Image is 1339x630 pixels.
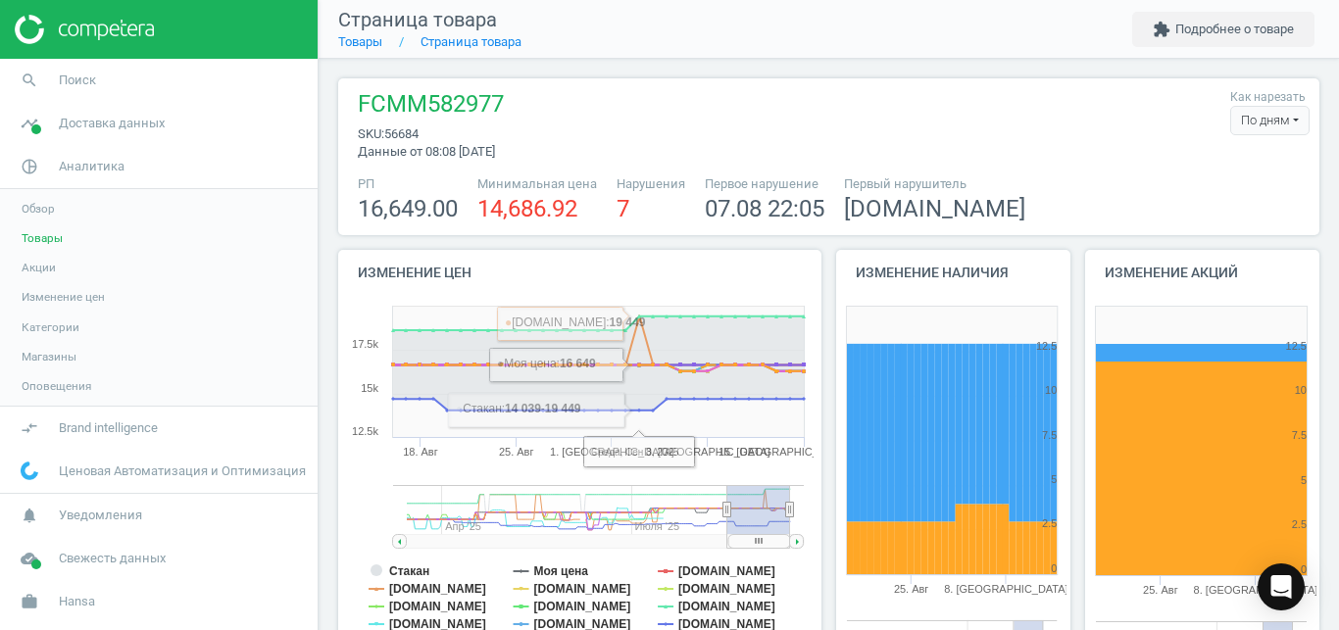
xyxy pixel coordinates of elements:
[21,461,38,480] img: wGWNvw8QSZomAAAAABJRU5ErkJggg==
[705,175,824,193] span: Первое нарушение
[1291,429,1306,441] text: 7.5
[678,582,775,596] tspan: [DOMAIN_NAME]
[1042,429,1057,441] text: 7.5
[358,144,495,159] span: Данные от 08:08 [DATE]
[1295,384,1307,396] text: 10
[1258,563,1305,610] div: Open Intercom Messenger
[22,319,79,335] span: Категории
[1230,89,1306,106] label: Как нарезать
[550,446,674,458] tspan: 1. [GEOGRAPHIC_DATA]
[403,446,438,458] tspan: 18. Авг
[11,410,48,447] i: compare_arrows
[678,564,775,578] tspan: [DOMAIN_NAME]
[59,419,158,437] span: Brand intelligence
[358,175,458,193] span: РП
[1301,474,1307,486] text: 5
[534,600,631,613] tspan: [DOMAIN_NAME]
[421,34,521,49] a: Страница товара
[22,260,56,275] span: Акции
[352,425,378,437] text: 12.5k
[534,564,589,578] tspan: Моя цена
[894,584,929,596] tspan: 25. Авг
[11,497,48,534] i: notifications
[11,583,48,620] i: work
[1153,21,1170,38] i: extension
[1085,250,1319,296] h4: Изменение акций
[617,175,685,193] span: Нарушения
[11,540,48,577] i: cloud_done
[22,289,105,305] span: Изменение цен
[59,158,124,175] span: Аналитика
[1042,518,1057,530] text: 2.5
[1045,384,1057,396] text: 10
[22,378,91,394] span: Оповещения
[352,338,378,350] text: 17.5k
[11,62,48,99] i: search
[358,88,504,125] span: FCMM582977
[59,115,165,132] span: Доставка данных
[59,507,142,524] span: Уведомления
[22,349,76,364] span: Магазины
[389,582,486,596] tspan: [DOMAIN_NAME]
[358,195,458,222] span: 16,649.00
[358,126,384,141] span: sku :
[944,584,1068,596] tspan: 8. [GEOGRAPHIC_DATA]
[1230,106,1310,135] div: По дням
[1193,584,1317,596] tspan: 8. [GEOGRAPHIC_DATA]
[844,195,1025,222] span: [DOMAIN_NAME]
[22,230,63,246] span: Товары
[1051,563,1057,575] text: 0
[338,8,497,31] span: Страница товара
[705,195,824,222] span: 07.08 22:05
[59,462,306,480] span: Ценовая Автоматизация и Оптимизация
[844,175,1025,193] span: Первый нарушитель
[1285,340,1306,352] text: 12.5
[389,600,486,613] tspan: [DOMAIN_NAME]
[1291,518,1306,530] text: 2.5
[499,446,534,458] tspan: 25. Авг
[617,195,629,222] span: 7
[477,175,597,193] span: Минимальная цена
[477,195,577,222] span: 14,686.92
[22,201,55,217] span: Обзор
[646,446,770,458] tspan: 8. [GEOGRAPHIC_DATA]
[59,72,96,89] span: Поиск
[1143,584,1178,596] tspan: 25. Авг
[389,564,429,578] tspan: Стакан
[361,382,378,394] text: 15k
[59,593,95,610] span: Hansa
[338,34,382,49] a: Товары
[678,600,775,613] tspan: [DOMAIN_NAME]
[15,15,154,44] img: ajHJNr6hYgQAAAAASUVORK5CYII=
[1132,12,1314,47] button: extensionПодробнее о товаре
[11,105,48,142] i: timeline
[384,126,419,141] span: 56684
[719,446,849,458] tspan: 15. [GEOGRAPHIC_DATA]
[1036,340,1057,352] text: 12.5
[1051,474,1057,486] text: 5
[11,148,48,185] i: pie_chart_outlined
[338,250,821,296] h4: Изменение цен
[534,582,631,596] tspan: [DOMAIN_NAME]
[59,550,166,567] span: Свежесть данных
[836,250,1070,296] h4: Изменение наличия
